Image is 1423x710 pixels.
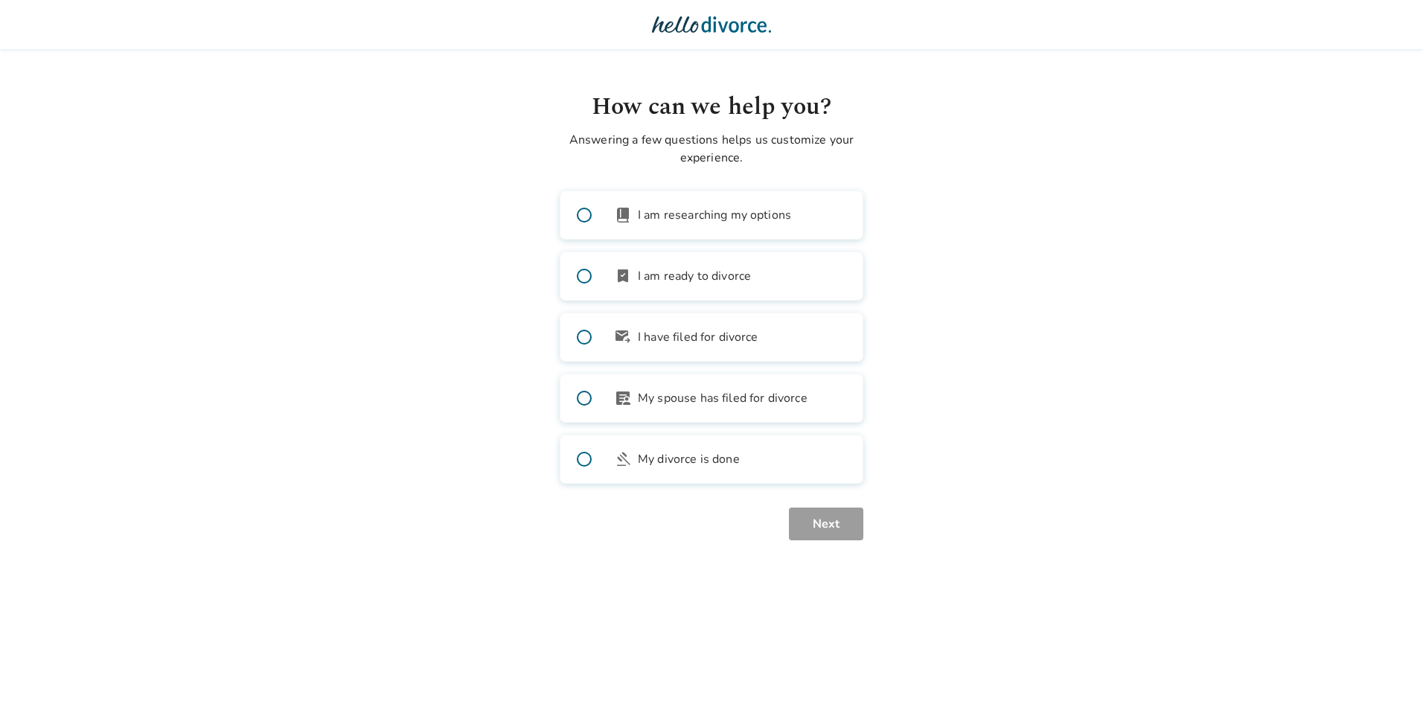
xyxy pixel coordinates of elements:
h1: How can we help you? [560,89,863,125]
span: book_2 [614,206,632,224]
span: I am researching my options [638,206,791,224]
span: bookmark_check [614,267,632,285]
button: Next [789,508,863,540]
span: My spouse has filed for divorce [638,389,808,407]
span: I am ready to divorce [638,267,751,285]
span: My divorce is done [638,450,740,468]
span: gavel [614,450,632,468]
span: outgoing_mail [614,328,632,346]
span: I have filed for divorce [638,328,758,346]
span: article_person [614,389,632,407]
p: Answering a few questions helps us customize your experience. [560,131,863,167]
img: Hello Divorce Logo [652,10,771,39]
